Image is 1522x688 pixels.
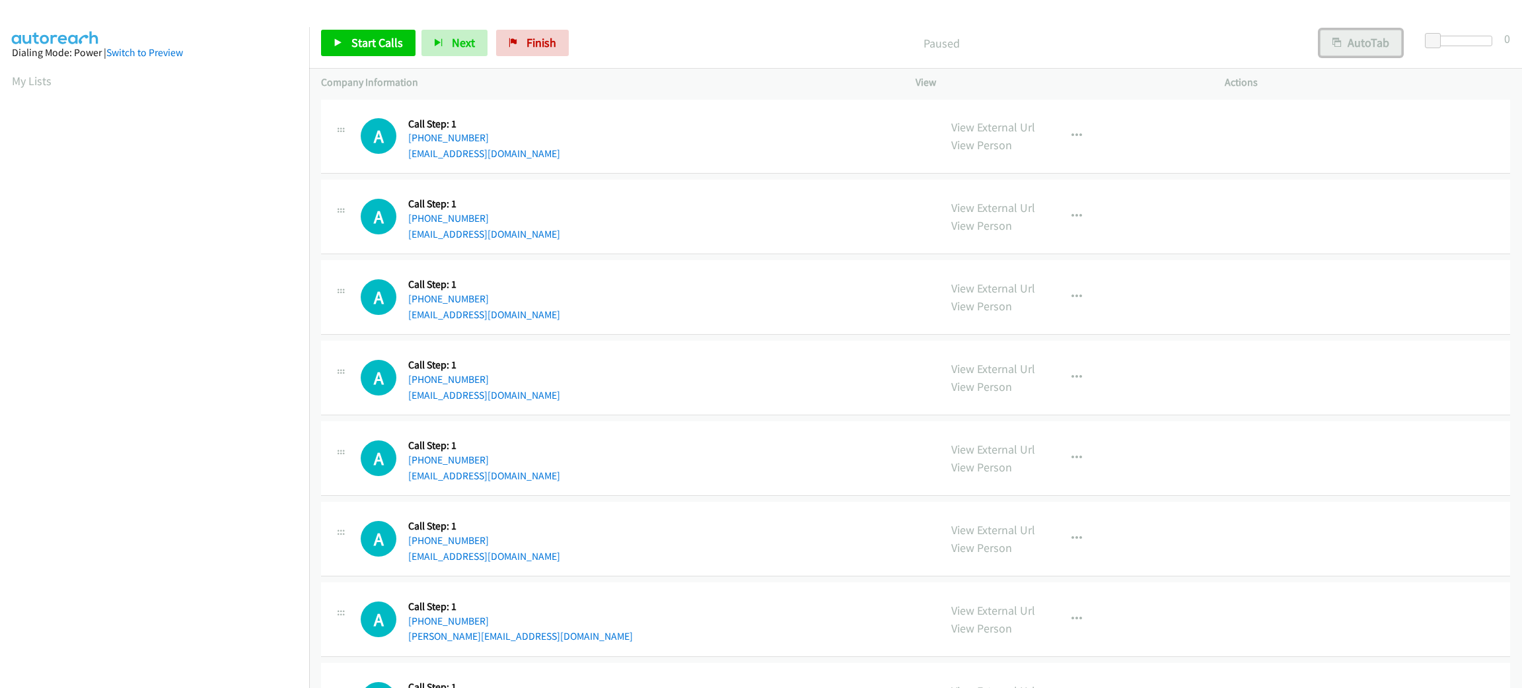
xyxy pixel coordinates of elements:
a: My Lists [12,73,52,88]
a: [EMAIL_ADDRESS][DOMAIN_NAME] [408,308,560,321]
h5: Call Step: 1 [408,520,560,533]
h1: A [361,602,396,637]
a: View External Url [951,603,1035,618]
h1: A [361,521,396,557]
div: The call is yet to be attempted [361,360,396,396]
div: The call is yet to be attempted [361,521,396,557]
div: 0 [1504,30,1510,48]
a: [PHONE_NUMBER] [408,534,489,547]
a: Finish [496,30,569,56]
a: View External Url [951,200,1035,215]
button: AutoTab [1320,30,1402,56]
div: The call is yet to be attempted [361,602,396,637]
a: View External Url [951,442,1035,457]
div: The call is yet to be attempted [361,118,396,154]
a: View Person [951,218,1012,233]
h5: Call Step: 1 [408,197,560,211]
a: Start Calls [321,30,416,56]
a: [EMAIL_ADDRESS][DOMAIN_NAME] [408,147,560,160]
p: Paused [587,34,1296,52]
a: [PHONE_NUMBER] [408,373,489,386]
a: View Person [951,379,1012,394]
a: View External Url [951,522,1035,537]
a: View Person [951,137,1012,153]
a: [EMAIL_ADDRESS][DOMAIN_NAME] [408,228,560,240]
h1: A [361,440,396,476]
a: View Person [951,540,1012,555]
a: [EMAIL_ADDRESS][DOMAIN_NAME] [408,550,560,563]
span: Next [452,35,475,50]
a: View External Url [951,120,1035,135]
div: The call is yet to be attempted [361,440,396,476]
a: Switch to Preview [106,46,183,59]
a: [PHONE_NUMBER] [408,615,489,627]
button: Next [421,30,488,56]
h1: A [361,360,396,396]
a: [PERSON_NAME][EMAIL_ADDRESS][DOMAIN_NAME] [408,630,633,642]
p: Actions [1225,75,1510,90]
h5: Call Step: 1 [408,600,633,613]
p: View [916,75,1201,90]
a: [PHONE_NUMBER] [408,454,489,466]
h1: A [361,118,396,154]
h5: Call Step: 1 [408,359,560,372]
a: View Person [951,621,1012,636]
div: Dialing Mode: Power | [12,45,297,61]
p: Company Information [321,75,892,90]
a: View Person [951,460,1012,475]
h1: A [361,279,396,315]
a: [PHONE_NUMBER] [408,212,489,224]
h5: Call Step: 1 [408,278,560,291]
a: View External Url [951,361,1035,376]
a: View External Url [951,281,1035,296]
a: [PHONE_NUMBER] [408,292,489,305]
span: Finish [526,35,556,50]
a: [EMAIL_ADDRESS][DOMAIN_NAME] [408,389,560,401]
a: [EMAIL_ADDRESS][DOMAIN_NAME] [408,469,560,482]
a: View Person [951,298,1012,314]
div: The call is yet to be attempted [361,199,396,234]
div: The call is yet to be attempted [361,279,396,315]
h5: Call Step: 1 [408,118,560,131]
a: [PHONE_NUMBER] [408,131,489,144]
div: Delay between calls (in seconds) [1431,36,1492,46]
h5: Call Step: 1 [408,439,560,452]
h1: A [361,199,396,234]
span: Start Calls [351,35,403,50]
